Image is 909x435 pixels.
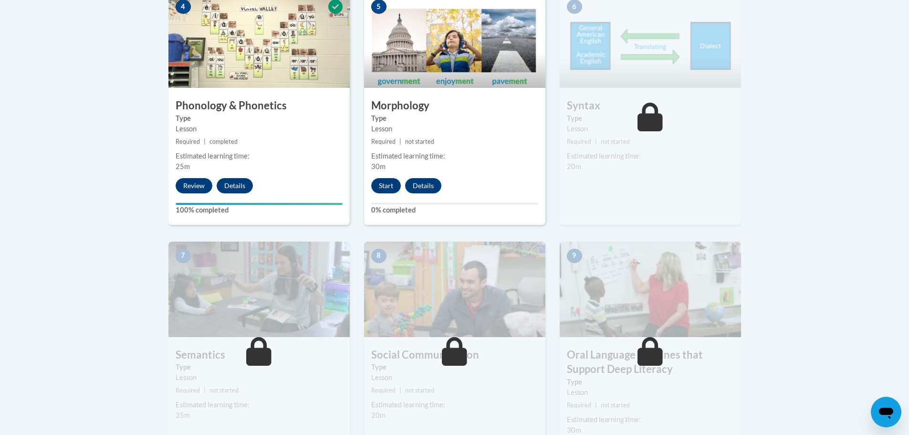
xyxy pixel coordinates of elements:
div: Lesson [176,372,343,383]
label: Type [176,362,343,372]
span: Required [371,387,396,394]
span: 9 [567,249,582,263]
span: not started [209,387,239,394]
div: Estimated learning time: [176,151,343,161]
span: not started [405,387,434,394]
h3: Semantics [168,348,350,362]
span: 35m [176,411,190,419]
span: not started [601,402,630,409]
div: Lesson [176,124,343,134]
h3: Phonology & Phonetics [168,98,350,113]
span: | [399,138,401,145]
span: 20m [567,162,581,170]
img: Course Image [168,242,350,337]
div: Estimated learning time: [176,400,343,410]
label: Type [371,113,538,124]
button: Details [217,178,253,193]
span: 20m [371,411,386,419]
span: Required [371,138,396,145]
label: 100% completed [176,205,343,215]
span: 7 [176,249,191,263]
div: Estimated learning time: [567,151,734,161]
span: | [595,138,597,145]
span: Required [176,387,200,394]
span: 25m [176,162,190,170]
h3: Morphology [364,98,545,113]
span: 30m [371,162,386,170]
label: Type [567,113,734,124]
button: Start [371,178,401,193]
button: Details [405,178,441,193]
div: Lesson [371,372,538,383]
label: Type [176,113,343,124]
span: | [204,138,206,145]
div: Estimated learning time: [371,151,538,161]
span: completed [209,138,238,145]
span: 8 [371,249,387,263]
span: | [399,387,401,394]
span: | [595,402,597,409]
h3: Syntax [560,98,741,113]
span: 30m [567,426,581,434]
span: Required [567,138,591,145]
div: Estimated learning time: [567,414,734,425]
label: Type [371,362,538,372]
span: not started [405,138,434,145]
iframe: Button to launch messaging window [871,397,901,427]
div: Lesson [371,124,538,134]
div: Your progress [176,203,343,205]
h3: Oral Language Routines that Support Deep Literacy [560,348,741,377]
span: Required [176,138,200,145]
span: Required [567,402,591,409]
div: Lesson [567,387,734,398]
img: Course Image [560,242,741,337]
span: not started [601,138,630,145]
img: Course Image [364,242,545,337]
h3: Social Communication [364,348,545,362]
div: Lesson [567,124,734,134]
label: Type [567,377,734,387]
div: Estimated learning time: [371,400,538,410]
span: | [204,387,206,394]
label: 0% completed [371,205,538,215]
button: Review [176,178,212,193]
